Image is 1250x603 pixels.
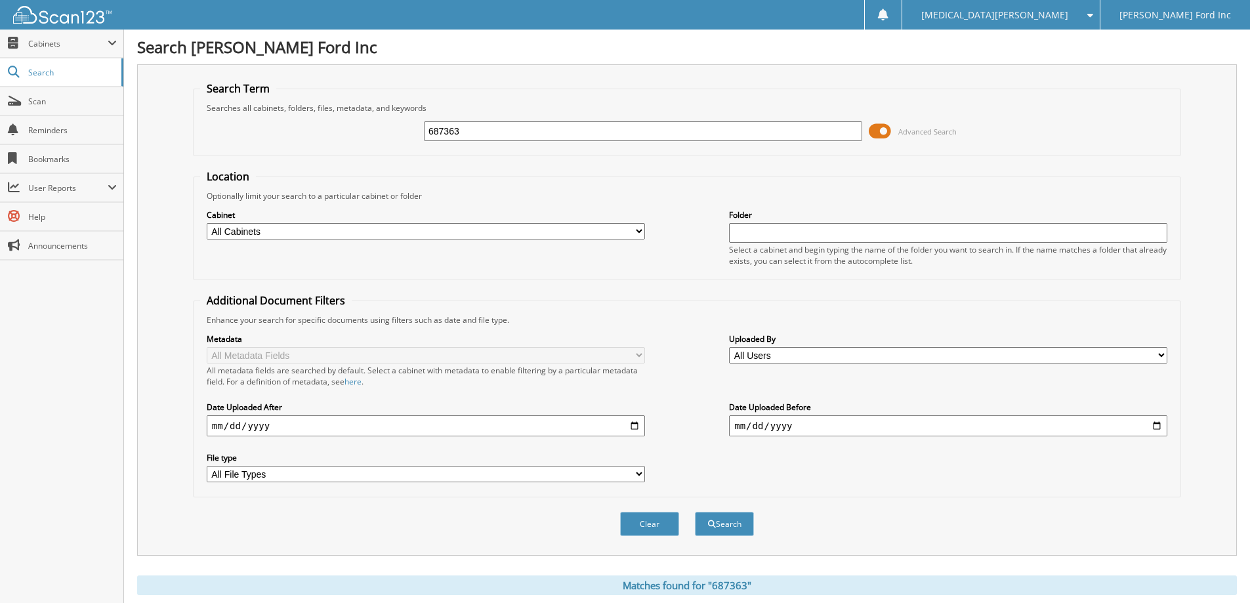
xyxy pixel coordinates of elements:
[137,575,1237,595] div: Matches found for "687363"
[200,293,352,308] legend: Additional Document Filters
[200,81,276,96] legend: Search Term
[620,512,679,536] button: Clear
[28,38,108,49] span: Cabinets
[729,244,1167,266] div: Select a cabinet and begin typing the name of the folder you want to search in. If the name match...
[207,452,645,463] label: File type
[207,415,645,436] input: start
[729,415,1167,436] input: end
[207,333,645,344] label: Metadata
[13,6,112,24] img: scan123-logo-white.svg
[207,209,645,220] label: Cabinet
[695,512,754,536] button: Search
[28,240,117,251] span: Announcements
[200,190,1174,201] div: Optionally limit your search to a particular cabinet or folder
[200,314,1174,325] div: Enhance your search for specific documents using filters such as date and file type.
[207,365,645,387] div: All metadata fields are searched by default. Select a cabinet with metadata to enable filtering b...
[729,209,1167,220] label: Folder
[898,127,957,136] span: Advanced Search
[28,125,117,136] span: Reminders
[207,402,645,413] label: Date Uploaded After
[28,67,115,78] span: Search
[28,96,117,107] span: Scan
[921,11,1068,19] span: [MEDICAL_DATA][PERSON_NAME]
[28,182,108,194] span: User Reports
[729,402,1167,413] label: Date Uploaded Before
[28,211,117,222] span: Help
[1119,11,1231,19] span: [PERSON_NAME] Ford Inc
[200,102,1174,114] div: Searches all cabinets, folders, files, metadata, and keywords
[729,333,1167,344] label: Uploaded By
[344,376,362,387] a: here
[28,154,117,165] span: Bookmarks
[137,36,1237,58] h1: Search [PERSON_NAME] Ford Inc
[200,169,256,184] legend: Location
